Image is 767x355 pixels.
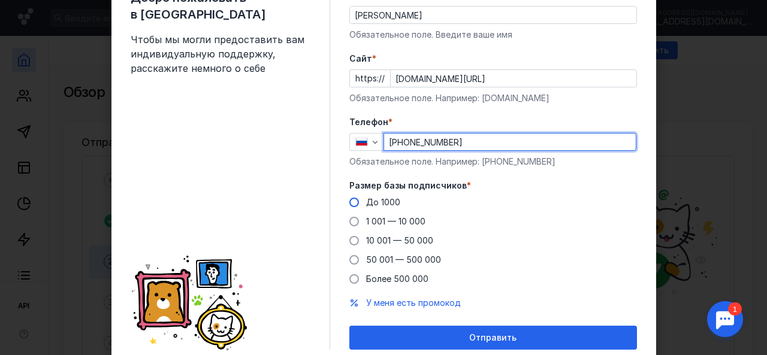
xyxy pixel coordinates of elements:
span: Чтобы мы могли предоставить вам индивидуальную поддержку, расскажите немного о себе [131,32,310,75]
span: Cайт [349,53,372,65]
span: 50 001 — 500 000 [366,254,441,265]
span: У меня есть промокод [366,298,461,308]
span: Более 500 000 [366,274,428,284]
div: Обязательное поле. Например: [PHONE_NUMBER] [349,156,637,168]
div: 1 [27,7,41,20]
span: 1 001 — 10 000 [366,216,425,226]
button: Отправить [349,326,637,350]
span: Телефон [349,116,388,128]
span: До 1000 [366,197,400,207]
div: Обязательное поле. Введите ваше имя [349,29,637,41]
span: 10 001 — 50 000 [366,235,433,245]
div: Обязательное поле. Например: [DOMAIN_NAME] [349,92,637,104]
span: Отправить [469,333,517,343]
span: Размер базы подписчиков [349,180,467,192]
button: У меня есть промокод [366,297,461,309]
